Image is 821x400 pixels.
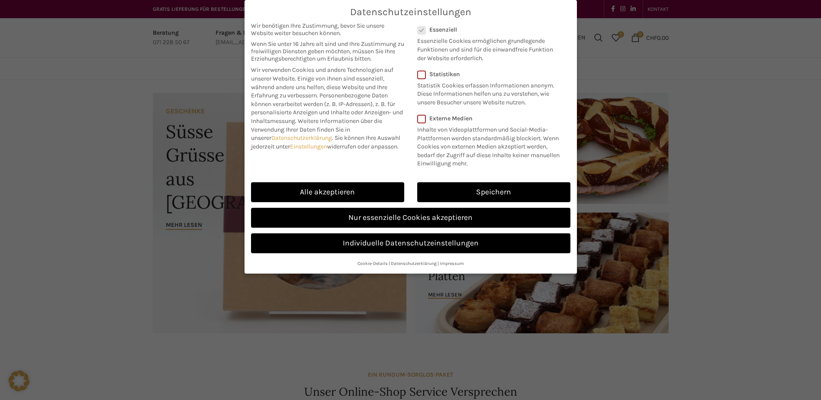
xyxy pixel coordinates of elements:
span: Wir benötigen Ihre Zustimmung, bevor Sie unsere Website weiter besuchen können. [251,22,404,37]
a: Nur essenzielle Cookies akzeptieren [251,208,570,228]
a: Einstellungen [290,143,327,150]
span: Datenschutzeinstellungen [350,6,471,18]
p: Inhalte von Videoplattformen und Social-Media-Plattformen werden standardmäßig blockiert. Wenn Co... [417,122,565,168]
label: Essenziell [417,26,559,33]
span: Personenbezogene Daten können verarbeitet werden (z. B. IP-Adressen), z. B. für personalisierte A... [251,92,403,125]
span: Wir verwenden Cookies und andere Technologien auf unserer Website. Einige von ihnen sind essenzie... [251,66,393,99]
a: Datenschutzerklärung [271,134,332,142]
label: Statistiken [417,71,559,78]
span: Weitere Informationen über die Verwendung Ihrer Daten finden Sie in unserer . [251,117,382,142]
a: Cookie-Details [357,261,388,266]
a: Impressum [440,261,464,266]
a: Speichern [417,182,570,202]
a: Individuelle Datenschutzeinstellungen [251,233,570,253]
p: Statistik Cookies erfassen Informationen anonym. Diese Informationen helfen uns zu verstehen, wie... [417,78,559,107]
label: Externe Medien [417,115,565,122]
a: Datenschutzerklärung [391,261,437,266]
span: Sie können Ihre Auswahl jederzeit unter widerrufen oder anpassen. [251,134,400,150]
span: Wenn Sie unter 16 Jahre alt sind und Ihre Zustimmung zu freiwilligen Diensten geben möchten, müss... [251,40,404,62]
a: Alle akzeptieren [251,182,404,202]
p: Essenzielle Cookies ermöglichen grundlegende Funktionen und sind für die einwandfreie Funktion de... [417,33,559,62]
